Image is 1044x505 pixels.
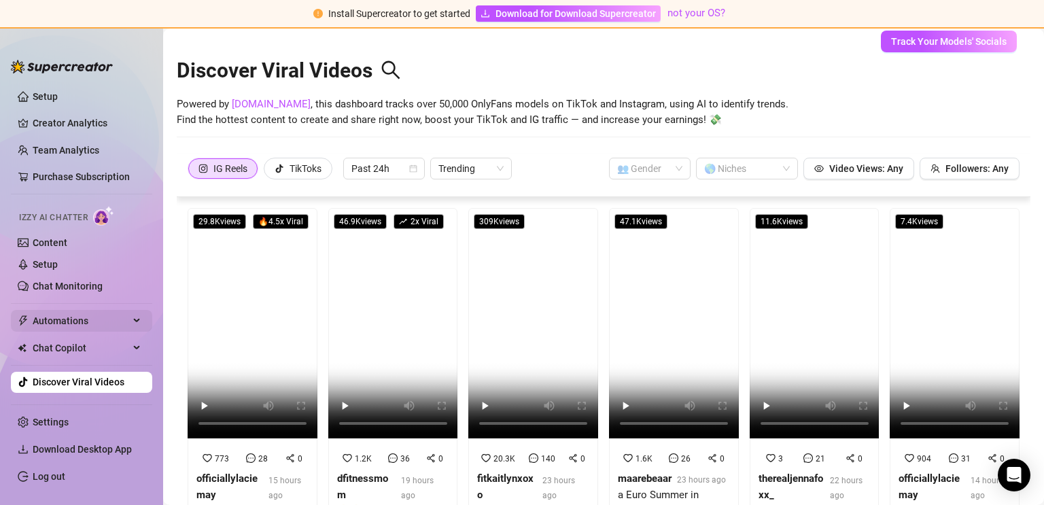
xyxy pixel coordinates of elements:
[246,453,256,463] span: message
[215,454,229,464] span: 773
[33,91,58,102] a: Setup
[759,472,823,501] strong: therealjennafoxx_
[961,454,971,464] span: 31
[258,454,268,464] span: 28
[33,444,132,455] span: Download Desktop App
[814,164,824,173] span: eye
[988,453,997,463] span: share-alt
[399,217,407,226] span: rise
[829,163,903,174] span: Video Views: Any
[891,36,1007,47] span: Track Your Models' Socials
[881,31,1017,52] button: Track Your Models' Socials
[388,453,398,463] span: message
[198,164,208,173] span: instagram
[290,158,321,179] div: TikToks
[285,453,295,463] span: share-alt
[580,454,585,464] span: 0
[1000,454,1005,464] span: 0
[720,454,725,464] span: 0
[542,476,575,500] span: 23 hours ago
[846,453,855,463] span: share-alt
[203,453,212,463] span: heart
[474,214,525,229] span: 309K views
[481,453,491,463] span: heart
[755,214,808,229] span: 11.6K views
[949,453,958,463] span: message
[614,214,667,229] span: 47.1K views
[33,112,141,134] a: Creator Analytics
[177,58,401,84] h2: Discover Viral Videos
[971,476,1003,500] span: 14 hours ago
[669,453,678,463] span: message
[268,476,301,500] span: 15 hours ago
[493,454,515,464] span: 20.3K
[905,453,914,463] span: heart
[33,337,129,359] span: Chat Copilot
[778,454,783,464] span: 3
[334,214,387,229] span: 46.9K views
[11,60,113,73] img: logo-BBDzfeDw.svg
[394,214,444,229] span: 2 x Viral
[400,454,410,464] span: 36
[830,476,863,500] span: 22 hours ago
[18,444,29,455] span: download
[193,214,246,229] span: 29.8K views
[920,158,1020,179] button: Followers: Any
[708,453,717,463] span: share-alt
[33,237,67,248] a: Content
[177,97,788,128] span: Powered by , this dashboard tracks over 50,000 OnlyFans models on TikTok and Instagram, using AI ...
[337,472,388,501] strong: dfitnessmom
[677,475,726,485] span: 23 hours ago
[33,171,130,182] a: Purchase Subscription
[33,471,65,482] a: Log out
[213,158,247,179] div: IG Reels
[351,158,417,179] span: Past 24h
[298,454,302,464] span: 0
[18,315,29,326] span: thunderbolt
[541,454,555,464] span: 140
[998,459,1030,491] div: Open Intercom Messenger
[33,281,103,292] a: Chat Monitoring
[766,453,776,463] span: heart
[196,472,258,501] strong: officiallylaciemay
[409,164,417,173] span: calendar
[529,453,538,463] span: message
[899,472,960,501] strong: officiallylaciemay
[33,417,69,428] a: Settings
[313,9,323,18] span: exclamation-circle
[328,8,470,19] span: Install Supercreator to get started
[930,164,940,173] span: team
[667,7,725,19] a: not your OS?
[33,377,124,387] a: Discover Viral Videos
[681,454,691,464] span: 26
[232,98,311,110] a: [DOMAIN_NAME]
[917,454,931,464] span: 904
[33,259,58,270] a: Setup
[476,5,661,22] a: Download for Download Supercreator
[426,453,436,463] span: share-alt
[355,454,372,464] span: 1.2K
[803,453,813,463] span: message
[623,453,633,463] span: heart
[803,158,914,179] button: Video Views: Any
[481,9,490,18] span: download
[93,206,114,226] img: AI Chatter
[945,163,1009,174] span: Followers: Any
[568,453,578,463] span: share-alt
[438,454,443,464] span: 0
[19,211,88,224] span: Izzy AI Chatter
[495,6,656,21] span: Download for Download Supercreator
[33,310,129,332] span: Automations
[438,158,504,179] span: Trending
[33,145,99,156] a: Team Analytics
[343,453,352,463] span: heart
[858,454,863,464] span: 0
[816,454,825,464] span: 21
[477,472,534,501] strong: fitkaitlynxoxo
[275,164,284,173] span: tik-tok
[18,343,27,353] img: Chat Copilot
[636,454,652,464] span: 1.6K
[895,214,943,229] span: 7.4K views
[381,60,401,80] span: search
[618,472,672,485] strong: maarebeaar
